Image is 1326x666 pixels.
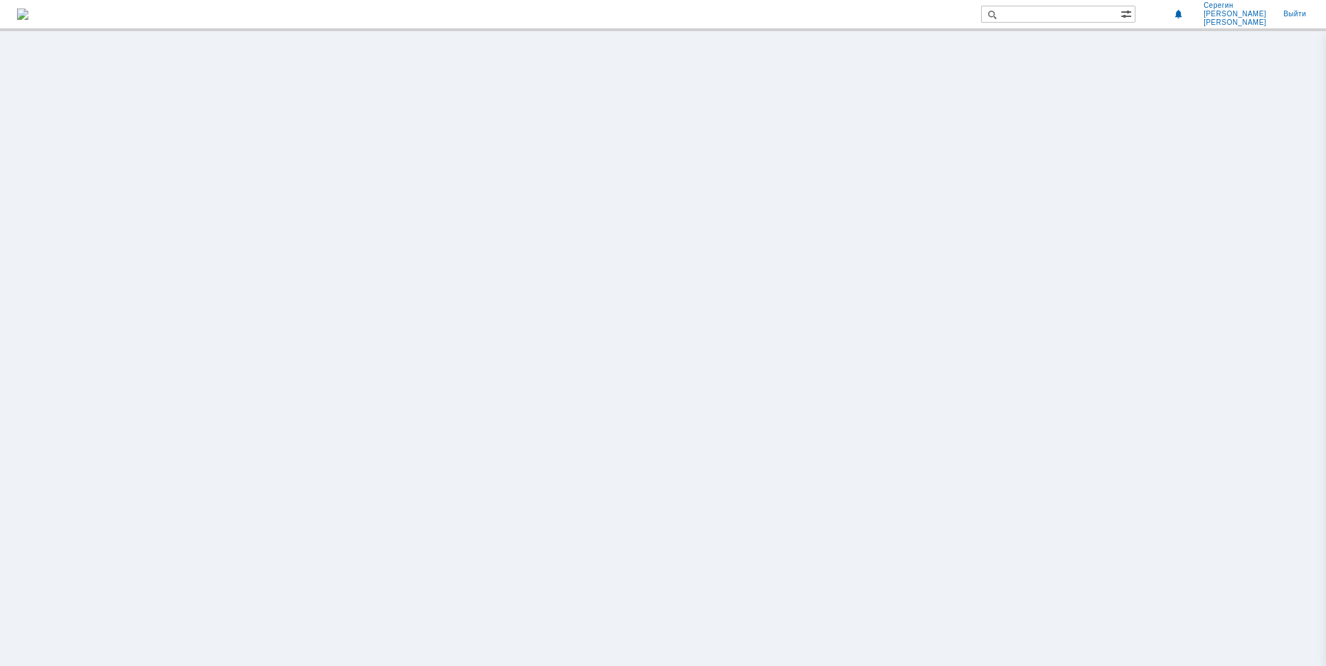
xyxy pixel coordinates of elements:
img: logo [17,9,28,20]
span: Расширенный поиск [1121,6,1135,20]
a: Перейти на домашнюю страницу [17,9,28,20]
span: Серегин [1203,1,1266,10]
span: [PERSON_NAME] [1203,18,1266,27]
span: [PERSON_NAME] [1203,10,1266,18]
